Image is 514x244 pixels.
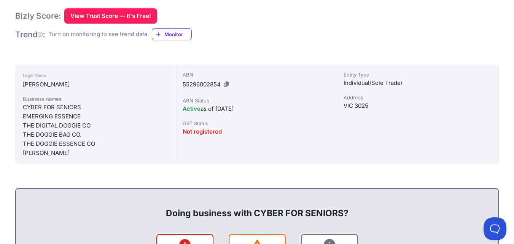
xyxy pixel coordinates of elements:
div: Doing business with CYBER FOR SENIORS? [24,195,490,219]
div: CYBER FOR SENIORS [23,103,169,112]
div: VIC 3025 [344,101,492,110]
div: [PERSON_NAME] [23,148,169,158]
div: Business names [23,95,169,103]
div: ABN [183,71,331,78]
div: THE DOGGIE BAG CO. [23,130,169,139]
h1: Bizly Score: [15,11,61,21]
div: ABN Status [183,97,331,104]
div: Individual/Sole Trader [344,78,492,88]
div: as of [DATE] [183,104,331,113]
div: Turn on monitoring to see trend data. [48,30,149,39]
span: Monitor [164,30,191,38]
span: Not registered [183,128,222,135]
div: THE DIGITAL DOGGIE CO [23,121,169,130]
button: View Trust Score — It's Free! [64,8,157,24]
div: [PERSON_NAME] [23,80,169,89]
iframe: Toggle Customer Support [484,217,506,240]
span: Active [183,105,201,112]
div: Entity Type [344,71,492,78]
div: THE DOGGIE ESSENCE CO [23,139,169,148]
span: 55296002854 [183,81,221,88]
h1: Trend : [15,29,45,40]
div: Legal Name [23,71,169,80]
div: EMERGING ESSENCE [23,112,169,121]
a: Monitor [152,28,192,40]
div: GST Status [183,120,331,127]
div: Address [344,94,492,101]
